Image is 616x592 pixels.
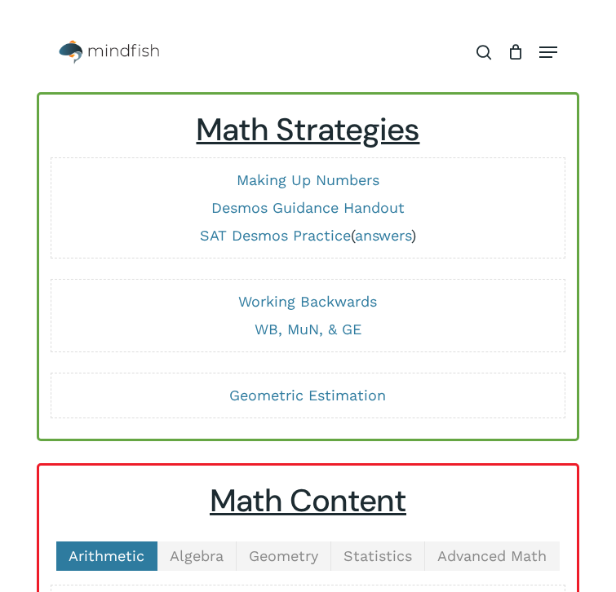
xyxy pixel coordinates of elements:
[211,199,405,216] a: Desmos Guidance Handout
[200,227,351,244] a: SAT Desmos Practice
[539,44,557,60] a: Navigation Menu
[238,293,377,310] a: Working Backwards
[331,541,425,571] a: Statistics
[170,547,224,564] span: Algebra
[37,32,578,73] header: Main Menu
[237,541,331,571] a: Geometry
[343,547,412,564] span: Statistics
[249,547,318,564] span: Geometry
[157,541,237,571] a: Algebra
[59,40,159,64] img: Mindfish Test Prep & Academics
[355,227,411,244] a: answers
[437,547,547,564] span: Advanced Math
[210,480,406,521] u: Math Content
[255,320,361,338] a: WB, MuN, & GE
[499,32,531,73] a: Cart
[425,541,560,571] a: Advanced Math
[237,171,379,188] a: Making Up Numbers
[69,547,144,564] span: Arithmetic
[196,109,419,150] u: Math Strategies
[56,541,157,571] a: Arithmetic
[60,226,556,245] p: ( )
[229,387,386,404] a: Geometric Estimation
